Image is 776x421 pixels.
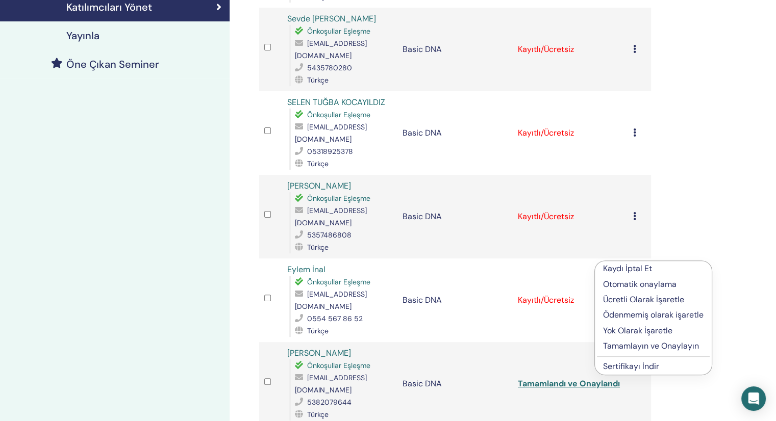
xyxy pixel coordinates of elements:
a: Tamamlandı ve Onaylandı [518,378,620,389]
h4: Öne Çıkan Seminer [66,58,159,70]
p: Ödenmemiş olarak işaretle [603,309,704,321]
td: Basic DNA [397,175,513,258]
td: Basic DNA [397,91,513,175]
p: Kaydı İptal Et [603,262,704,275]
span: Türkçe [307,410,329,419]
p: Yok Olarak İşaretle [603,325,704,337]
a: Sevde [PERSON_NAME] [287,13,376,24]
span: [EMAIL_ADDRESS][DOMAIN_NAME] [295,206,367,227]
td: Basic DNA [397,8,513,91]
span: 0554 567 86 52 [307,314,363,323]
span: Önkoşullar Eşleşme [307,277,370,286]
span: [EMAIL_ADDRESS][DOMAIN_NAME] [295,122,367,144]
a: Sertifikayı İndir [603,361,659,372]
p: Otomatik onaylama [603,278,704,291]
td: Basic DNA [397,258,513,342]
p: Ücretli Olarak İşaretle [603,294,704,306]
span: 5357486808 [307,230,352,240]
span: 05318925378 [307,147,353,156]
span: 5435780280 [307,63,352,72]
span: [EMAIL_ADDRESS][DOMAIN_NAME] [295,373,367,394]
span: Türkçe [307,75,329,85]
span: Önkoşullar Eşleşme [307,27,370,36]
span: [EMAIL_ADDRESS][DOMAIN_NAME] [295,290,367,311]
h4: Yayınla [66,30,99,42]
a: [PERSON_NAME] [287,348,351,358]
a: Eylem İnal [287,264,326,275]
span: Türkçe [307,159,329,168]
span: [EMAIL_ADDRESS][DOMAIN_NAME] [295,39,367,60]
a: [PERSON_NAME] [287,180,351,191]
h4: Katılımcıları Yönet [66,1,152,13]
span: 5382079644 [307,398,352,407]
span: Türkçe [307,243,329,252]
span: Önkoşullar Eşleşme [307,110,370,119]
span: Önkoşullar Eşleşme [307,361,370,370]
span: Önkoşullar Eşleşme [307,194,370,203]
div: Open Intercom Messenger [741,386,766,411]
p: Tamamlayın ve Onaylayın [603,340,704,352]
span: Türkçe [307,326,329,335]
a: SELEN TUĞBA KOCAYILDIZ [287,97,385,108]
